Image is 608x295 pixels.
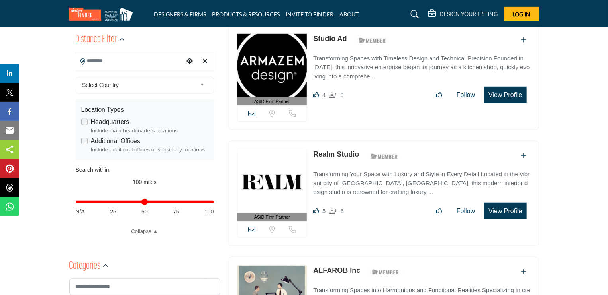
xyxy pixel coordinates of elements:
[367,151,402,161] img: ASID Members Badge Icon
[368,267,404,277] img: ASID Members Badge Icon
[76,208,85,216] span: N/A
[76,227,214,235] a: Collapse ▲
[81,105,208,115] div: Location Types
[451,203,480,219] button: Follow
[313,33,347,44] p: Studio Ad
[91,117,129,127] label: Headquarters
[237,149,307,213] img: Realm Studio
[91,136,140,146] label: Additional Offices
[313,165,530,197] a: Transforming Your Space with Luxury and Style in Every Detail Located in the vibrant city of [GEO...
[173,208,179,216] span: 75
[440,10,498,17] h5: DESIGN YOUR LISTING
[237,149,307,221] a: ASID Firm Partner
[200,53,212,70] div: Clear search location
[322,91,326,98] span: 4
[313,35,347,43] a: Studio Ad
[322,208,326,214] span: 5
[237,34,307,106] a: ASID Firm Partner
[330,206,344,216] div: Followers
[340,11,359,17] a: ABOUT
[154,11,206,17] a: DESIGNERS & FIRMS
[286,11,334,17] a: INVITE TO FINDER
[141,208,148,216] span: 50
[355,35,390,45] img: ASID Members Badge Icon
[504,7,539,21] button: Log In
[313,266,360,274] a: ALFAROB Inc
[313,170,530,197] p: Transforming Your Space with Luxury and Style in Every Detail Located in the vibrant city of [GEO...
[428,10,498,19] div: DESIGN YOUR LISTING
[313,265,360,276] p: ALFAROB Inc
[110,208,116,216] span: 25
[313,54,530,81] p: Transforming Spaces with Timeless Design and Technical Precision Founded in [DATE], this innovati...
[313,92,319,98] i: Likes
[431,203,447,219] button: Like listing
[484,87,526,103] button: View Profile
[521,152,527,159] a: Add To List
[91,146,208,154] div: Include additional offices or subsidiary locations
[451,87,480,103] button: Follow
[431,87,447,103] button: Like listing
[69,259,101,274] h2: Categories
[254,214,290,221] span: ASID Firm Partner
[341,91,344,98] span: 9
[91,127,208,135] div: Include main headquarters locations
[204,208,214,216] span: 100
[484,203,526,219] button: View Profile
[212,11,280,17] a: PRODUCTS & RESOURCES
[76,166,214,174] div: Search within:
[313,49,530,81] a: Transforming Spaces with Timeless Design and Technical Precision Founded in [DATE], this innovati...
[403,8,424,21] a: Search
[76,53,184,69] input: Search Location
[237,34,307,97] img: Studio Ad
[521,268,527,275] a: Add To List
[521,37,527,43] a: Add To List
[82,80,197,90] span: Select Country
[133,179,157,185] span: 100 miles
[313,149,359,160] p: Realm Studio
[69,8,137,21] img: Site Logo
[341,208,344,214] span: 6
[330,90,344,100] div: Followers
[313,150,359,158] a: Realm Studio
[313,208,319,214] i: Likes
[76,33,117,47] h2: Distance Filter
[512,11,530,17] span: Log In
[254,98,290,105] span: ASID Firm Partner
[184,53,196,70] div: Choose your current location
